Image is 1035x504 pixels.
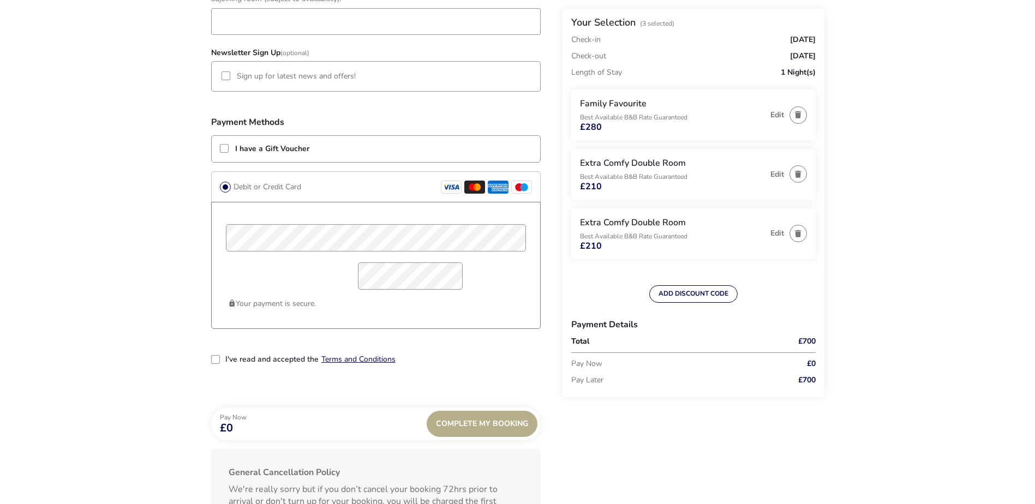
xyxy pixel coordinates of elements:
[571,64,622,81] p: Length of Stay
[571,371,767,388] p: Pay Later
[571,337,767,345] p: Total
[571,36,601,44] p: Check-in
[571,311,816,337] h3: Payment Details
[211,355,221,365] p-checkbox: 2-term_condi
[580,232,765,239] p: Best Available B&B Rate Guaranteed
[640,19,674,28] span: (3 Selected)
[571,355,767,371] p: Pay Now
[790,36,816,44] span: [DATE]
[211,8,541,35] input: field_147
[211,118,541,127] h3: Payment Methods
[770,229,784,237] button: Edit
[571,48,606,64] p: Check-out
[580,173,765,180] p: Best Available B&B Rate Guaranteed
[580,217,765,229] h3: Extra Comfy Double Room
[237,73,356,80] label: Sign up for latest news and offers!
[798,376,816,383] span: £700
[770,170,784,178] button: Edit
[798,337,816,345] span: £700
[580,114,765,121] p: Best Available B&B Rate Guaranteed
[231,180,301,194] label: Debit or Credit Card
[220,423,247,434] span: £0
[427,411,537,437] div: Complete My Booking
[226,224,526,251] input: card_name_pciproxy-6zy6cof5ec
[280,49,309,57] span: (Optional)
[229,466,340,478] b: General Cancellation Policy
[436,419,528,428] span: Complete My Booking
[781,69,816,76] span: 1 Night(s)
[225,356,319,363] label: I've read and accepted the
[807,359,816,367] span: £0
[580,98,765,110] h3: Family Favourite
[580,158,765,169] h3: Extra Comfy Double Room
[580,241,602,250] span: £210
[571,16,636,29] h2: Your Selection
[580,123,602,131] span: £280
[235,145,309,153] label: I have a Gift Voucher
[580,182,602,191] span: £210
[649,285,738,302] button: ADD DISCOUNT CODE
[220,414,247,421] p: Pay Now
[211,40,541,61] h3: Newsletter Sign Up
[321,355,396,363] button: Terms and Conditions
[790,52,816,60] span: [DATE]
[228,295,524,312] p: Your payment is secure.
[770,111,784,119] button: Edit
